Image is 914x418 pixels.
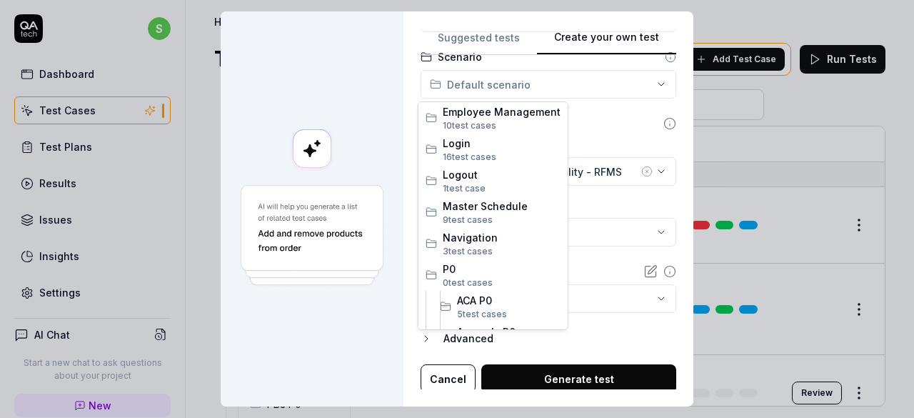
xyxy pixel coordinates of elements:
[457,293,561,308] span: ACA P0
[457,324,561,339] span: Accruals P0
[443,104,561,119] span: Employee Management
[443,120,491,131] span: 10 test case
[488,246,493,257] span: s
[488,214,493,225] span: s
[443,230,561,245] span: Navigation
[443,277,488,288] span: 0 test case
[443,183,486,194] span: 1 test case
[502,309,507,319] span: s
[457,309,502,319] span: 5 test case
[488,277,493,288] span: s
[443,151,491,162] span: 16 test case
[491,120,496,131] span: s
[491,151,496,162] span: s
[443,136,561,151] span: Login
[443,262,561,277] span: P0
[443,167,561,182] span: Logout
[443,199,561,214] span: Master Schedule
[443,246,488,257] span: 3 test case
[443,214,488,225] span: 9 test case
